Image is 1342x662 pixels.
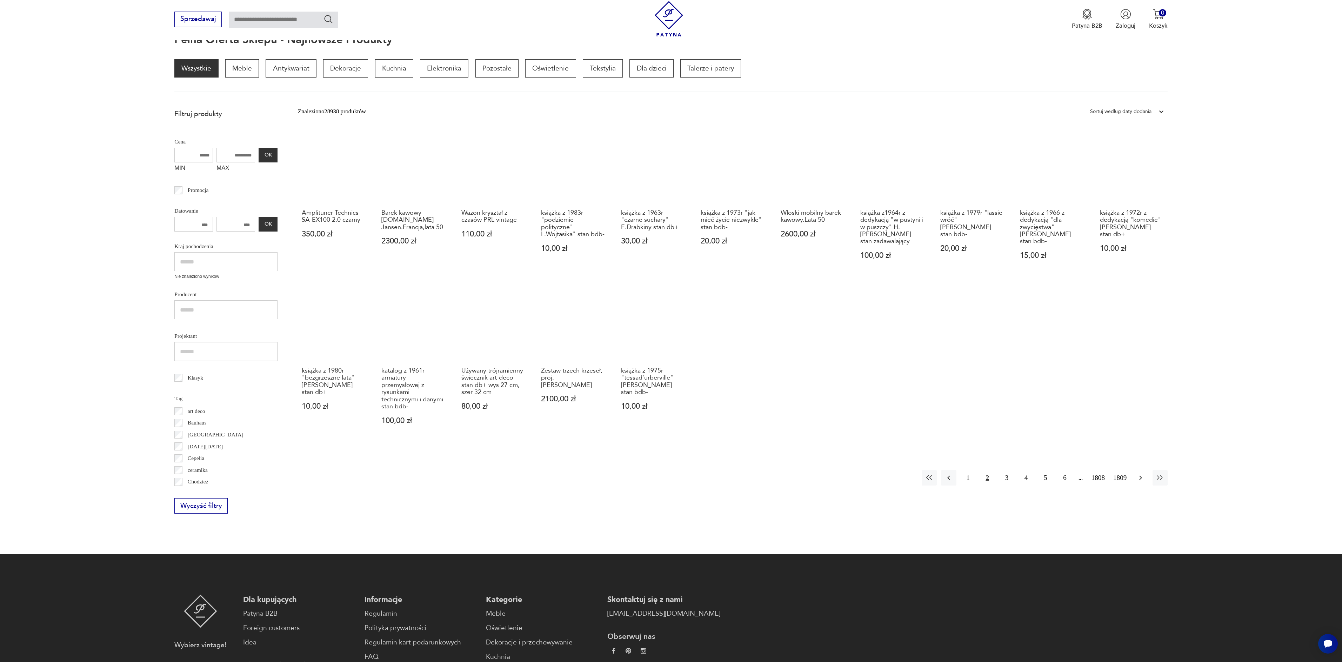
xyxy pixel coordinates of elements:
button: Szukaj [323,14,334,24]
p: Producent [174,290,278,299]
p: Ćmielów [188,489,208,498]
h3: katalog z 1961r armatury przemysłowej z rysunkami technicznymi i danymi stan bdb- [381,367,445,410]
p: Bauhaus [188,418,207,427]
p: Promocja [188,186,209,195]
button: Patyna B2B [1072,9,1102,30]
p: Patyna B2B [1072,22,1102,30]
h3: książka z 1966 z dedykacją "dla zwycięstwa" [PERSON_NAME] stan bdb- [1020,209,1084,245]
a: Meble [225,59,259,78]
a: Dla dzieci [629,59,673,78]
p: [GEOGRAPHIC_DATA] [188,430,243,439]
p: Kraj pochodzenia [174,242,278,251]
p: Datowanie [174,206,278,215]
p: 10,00 zł [621,403,685,410]
p: 100,00 zł [860,252,924,259]
p: Koszyk [1149,22,1168,30]
a: książka z1964r z dedykacją "w pustyni i w puszczy" H.Sienkiewicza stan zadawalającyksiążka z1964r... [857,131,928,276]
a: Regulamin kart podarunkowych [365,637,478,648]
a: Oświetlenie [525,59,576,78]
h3: książka z 1980r "bezgrzeszne lata" [PERSON_NAME] stan db+ [302,367,366,396]
h3: książka z 1979r "lassie wróć" [PERSON_NAME] stan bdb- [940,209,1004,238]
a: Patyna B2B [243,609,356,619]
a: [EMAIL_ADDRESS][DOMAIN_NAME] [607,609,720,619]
p: Kuchnia [375,59,413,78]
a: Elektronika [420,59,468,78]
a: Kuchnia [486,652,599,662]
p: 15,00 zł [1020,252,1084,259]
p: Skontaktuj się z nami [607,595,720,605]
p: Cena [174,137,278,146]
h3: książka z 1973r "jak mieć życie niezwykłe" stan bdb- [701,209,765,231]
p: 100,00 zł [381,417,445,424]
p: Tag [174,394,278,403]
div: Znaleziono 28938 produktów [298,107,366,116]
h3: Włoski mobilny barek kawowy.Lata 50 [781,209,844,224]
p: 10,00 zł [1100,245,1164,252]
h3: Amplituner Technics SA-EX100 2.0 czarny [302,209,366,224]
a: książka z 1983r "podziemie polityczne" L.Wojtasika" stan bdb-książka z 1983r "podziemie polityczn... [537,131,609,276]
div: 0 [1159,9,1166,16]
iframe: Smartsupp widget button [1318,634,1338,654]
p: 10,00 zł [302,403,366,410]
p: Chodzież [188,477,208,486]
button: 0Koszyk [1149,9,1168,30]
a: FAQ [365,652,478,662]
button: 6 [1057,470,1072,485]
a: Foreign customers [243,623,356,633]
button: 2 [980,470,995,485]
p: 2600,00 zł [781,230,844,238]
button: 4 [1019,470,1034,485]
a: Tekstylia [583,59,623,78]
p: 2300,00 zł [381,238,445,245]
p: 110,00 zł [461,230,525,238]
img: Patyna - sklep z meblami i dekoracjami vintage [184,595,217,628]
a: Idea [243,637,356,648]
a: Zestaw trzech krzeseł, proj.Józef KulonZestaw trzech krzeseł, proj.[PERSON_NAME]2100,00 zł [537,289,609,441]
a: Ikona medaluPatyna B2B [1072,9,1102,30]
button: OK [259,217,278,232]
a: Meble [486,609,599,619]
p: Dla kupujących [243,595,356,605]
a: Dekoracje [323,59,368,78]
h3: Wazon kryształ z czasów PRL vintage [461,209,525,224]
a: Pozostałe [475,59,519,78]
button: 1809 [1111,470,1129,485]
p: Filtruj produkty [174,109,278,119]
h3: książka z 1972r z dedykacją "komedie" [PERSON_NAME] stan db+ [1100,209,1164,238]
div: Sortuj według daty dodania [1090,107,1151,116]
a: książka z 1963r "czarne suchary" E.Drabkiny stan db+książka z 1963r "czarne suchary" E.Drabkiny s... [617,131,689,276]
a: książka z 1975r "tessad'urberville" T Hardy stan bdb-książka z 1975r "tessad'urberville" [PERSON_... [617,289,689,441]
button: 3 [999,470,1014,485]
p: Nie znaleziono wyników [174,273,278,280]
p: Projektant [174,332,278,341]
p: art deco [188,407,205,416]
a: Amplituner Technics SA-EX100 2.0 czarnyAmplituner Technics SA-EX100 2.0 czarny350,00 zł [298,131,369,276]
p: Zaloguj [1116,22,1135,30]
p: Wybierz vintage! [174,640,226,650]
label: MIN [174,162,213,176]
a: Polityka prywatności [365,623,478,633]
a: książka z 1966 z dedykacją "dla zwycięstwa" Janusza Meissnera stan bdb-książka z 1966 z dedykacją... [1016,131,1088,276]
h3: książka z 1963r "czarne suchary" E.Drabkiny stan db+ [621,209,685,231]
h1: Pełna oferta sklepu - najnowsze produkty [174,34,392,46]
a: Włoski mobilny barek kawowy.Lata 50Włoski mobilny barek kawowy.Lata 502600,00 zł [777,131,848,276]
a: Antykwariat [266,59,316,78]
button: 1808 [1089,470,1107,485]
h3: książka z 1983r "podziemie polityczne" L.Wojtasika" stan bdb- [541,209,605,238]
p: 30,00 zł [621,238,685,245]
a: katalog z 1961r armatury przemysłowej z rysunkami technicznymi i danymi stan bdb-katalog z 1961r ... [378,289,449,441]
p: 2100,00 zł [541,395,605,403]
p: Talerze i patery [680,59,741,78]
p: Obserwuj nas [607,631,720,642]
p: 20,00 zł [701,238,765,245]
a: Barek kawowy proj.Maison Jansen.Francja,lata 50Barek kawowy [DOMAIN_NAME] Jansen.Francja,lata 502... [378,131,449,276]
button: Zaloguj [1116,9,1135,30]
a: Oświetlenie [486,623,599,633]
h3: książka z 1975r "tessad'urberville" [PERSON_NAME] stan bdb- [621,367,685,396]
